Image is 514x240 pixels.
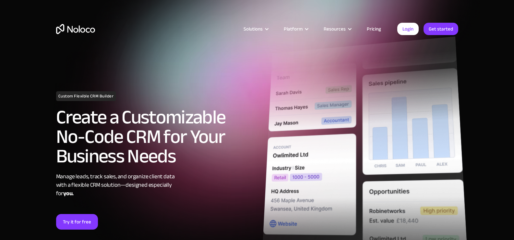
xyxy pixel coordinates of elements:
[244,25,263,33] div: Solutions
[397,23,419,35] a: Login
[56,107,254,166] h2: Create a Customizable No-Code CRM for Your Business Needs
[316,25,359,33] div: Resources
[276,25,316,33] div: Platform
[235,25,276,33] div: Solutions
[324,25,346,33] div: Resources
[284,25,303,33] div: Platform
[63,188,74,199] strong: you.
[56,24,95,34] a: home
[359,25,389,33] a: Pricing
[424,23,458,35] a: Get started
[56,91,116,101] h1: Custom Flexible CRM Builder
[56,214,98,230] a: Try it for free
[56,172,254,198] div: Manage leads, track sales, and organize client data with a flexible CRM solution—designed especia...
